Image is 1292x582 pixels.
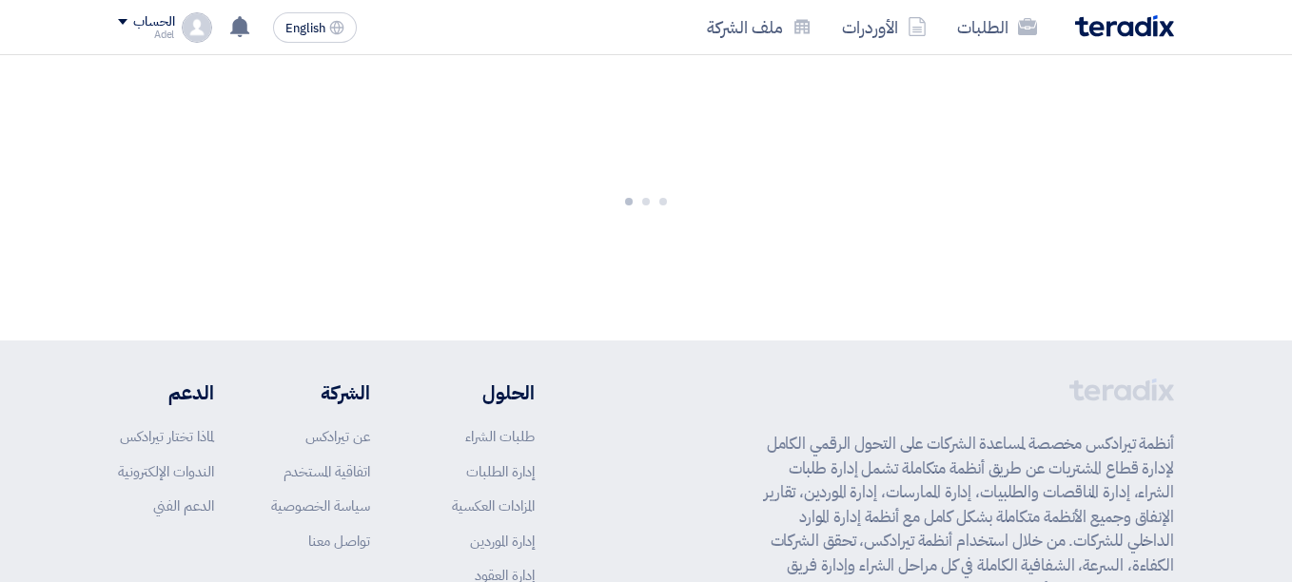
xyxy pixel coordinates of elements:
li: الشركة [271,378,370,407]
a: تواصل معنا [308,531,370,552]
a: المزادات العكسية [452,495,535,516]
img: Teradix logo [1075,15,1174,37]
a: عن تيرادكس [305,426,370,447]
a: الأوردرات [827,5,942,49]
span: English [285,22,325,35]
a: الندوات الإلكترونية [118,461,214,482]
div: Adel [118,29,174,40]
a: الدعم الفني [153,495,214,516]
img: profile_test.png [182,12,212,43]
a: إدارة الموردين [470,531,535,552]
a: إدارة الطلبات [466,461,535,482]
a: سياسة الخصوصية [271,495,370,516]
div: الحساب [133,14,174,30]
a: طلبات الشراء [465,426,535,447]
a: اتفاقية المستخدم [284,461,370,482]
a: ملف الشركة [692,5,827,49]
li: الحلول [427,378,535,407]
button: English [273,12,357,43]
a: لماذا تختار تيرادكس [120,426,214,447]
li: الدعم [118,378,214,407]
a: الطلبات [942,5,1052,49]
